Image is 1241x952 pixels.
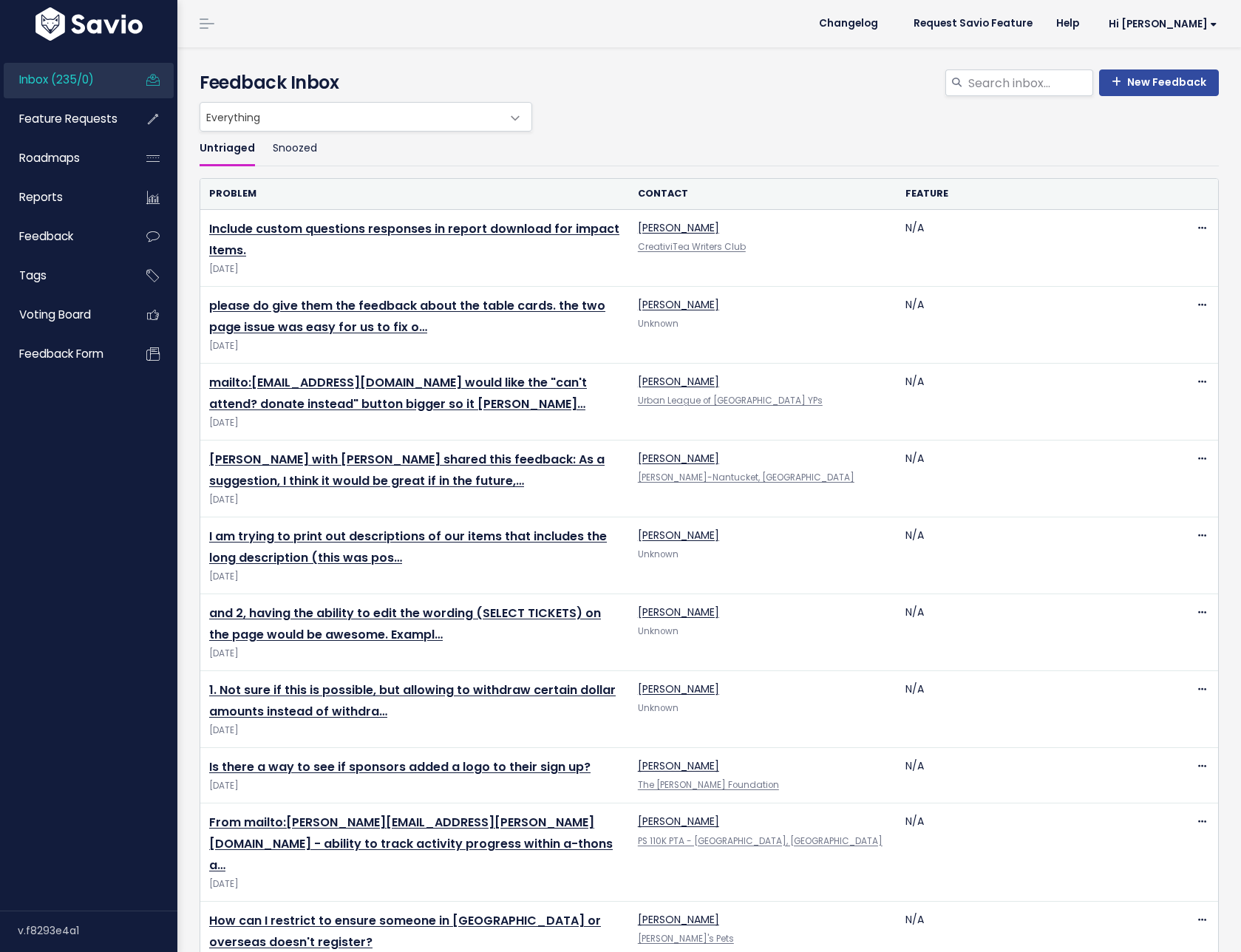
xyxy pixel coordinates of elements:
span: Reports [19,189,63,205]
td: N/A [897,210,1164,287]
a: I am trying to print out descriptions of our items that includes the long description (this was pos… [209,528,607,566]
a: [PERSON_NAME] [638,912,719,927]
a: [PERSON_NAME] [638,528,719,543]
span: Everything [200,102,532,132]
a: [PERSON_NAME] [638,758,719,773]
td: N/A [897,441,1164,517]
a: Snoozed [273,132,317,166]
td: N/A [897,748,1164,803]
a: Voting Board [4,298,123,332]
span: [DATE] [209,723,620,738]
a: New Feedback [1099,69,1219,96]
td: N/A [897,287,1164,364]
a: [PERSON_NAME] [638,814,719,829]
a: Is there a way to see if sponsors added a logo to their sign up? [209,758,591,775]
span: [DATE] [209,492,620,508]
div: v.f8293e4a1 [18,911,177,950]
a: [PERSON_NAME] [638,451,719,466]
a: PS 110K PTA - [GEOGRAPHIC_DATA], [GEOGRAPHIC_DATA] [638,835,883,847]
a: and 2, having the ability to edit the wording (SELECT TICKETS) on the page would be awesome. Exampl… [209,605,601,643]
a: [PERSON_NAME]'s Pets [638,933,734,945]
a: Urban League of [GEOGRAPHIC_DATA] YPs [638,395,823,407]
a: Reports [4,180,123,214]
a: [PERSON_NAME]-Nantucket, [GEOGRAPHIC_DATA] [638,472,854,483]
a: Feature Requests [4,102,123,136]
a: Feedback form [4,337,123,371]
span: [DATE] [209,262,620,277]
a: Help [1044,13,1091,35]
a: 1. Not sure if this is possible, but allowing to withdraw certain dollar amounts instead of withdra… [209,681,616,720]
a: From mailto:[PERSON_NAME][EMAIL_ADDRESS][PERSON_NAME][DOMAIN_NAME] - ability to track activity pr... [209,814,613,874]
td: N/A [897,803,1164,902]
a: Feedback [4,220,123,254]
span: Unknown [638,702,679,714]
a: Roadmaps [4,141,123,175]
span: Hi [PERSON_NAME] [1109,18,1217,30]
a: How can I restrict to ensure someone in [GEOGRAPHIC_DATA] or overseas doesn't register? [209,912,601,951]
td: N/A [897,594,1164,671]
th: Contact [629,179,897,209]
a: Include custom questions responses in report download for impact Items. [209,220,619,259]
img: logo-white.9d6f32f41409.svg [32,7,146,41]
span: [DATE] [209,415,620,431]
a: Untriaged [200,132,255,166]
td: N/A [897,517,1164,594]
a: mailto:[EMAIL_ADDRESS][DOMAIN_NAME] would like the "can't attend? donate instead" button bigger s... [209,374,587,412]
span: Inbox (235/0) [19,72,94,87]
a: CreativiTea Writers Club [638,241,746,253]
a: Inbox (235/0) [4,63,123,97]
a: please do give them the feedback about the table cards. the two page issue was easy for us to fix o… [209,297,605,336]
h4: Feedback Inbox [200,69,1219,96]
span: Everything [200,103,502,131]
span: Tags [19,268,47,283]
span: Roadmaps [19,150,80,166]
span: Feedback form [19,346,103,361]
a: [PERSON_NAME] [638,605,719,619]
td: N/A [897,671,1164,748]
input: Search inbox... [967,69,1093,96]
span: Feedback [19,228,73,244]
span: [DATE] [209,646,620,662]
span: [DATE] [209,569,620,585]
span: Unknown [638,625,679,637]
span: [DATE] [209,778,620,794]
span: Feature Requests [19,111,118,126]
span: Unknown [638,318,679,330]
a: [PERSON_NAME] [638,220,719,235]
a: Request Savio Feature [902,13,1044,35]
th: Problem [200,179,629,209]
span: Voting Board [19,307,91,322]
th: Feature [897,179,1164,209]
span: Changelog [819,18,878,29]
span: [DATE] [209,339,620,354]
a: Tags [4,259,123,293]
a: [PERSON_NAME] [638,681,719,696]
td: N/A [897,364,1164,441]
span: Unknown [638,548,679,560]
a: Hi [PERSON_NAME] [1091,13,1229,35]
ul: Filter feature requests [200,132,1219,166]
a: [PERSON_NAME] [638,374,719,389]
a: [PERSON_NAME] with [PERSON_NAME] shared this feedback: As a suggestion, I think it would be great... [209,451,605,489]
a: The [PERSON_NAME] Foundation [638,779,779,791]
a: [PERSON_NAME] [638,297,719,312]
span: [DATE] [209,877,620,892]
